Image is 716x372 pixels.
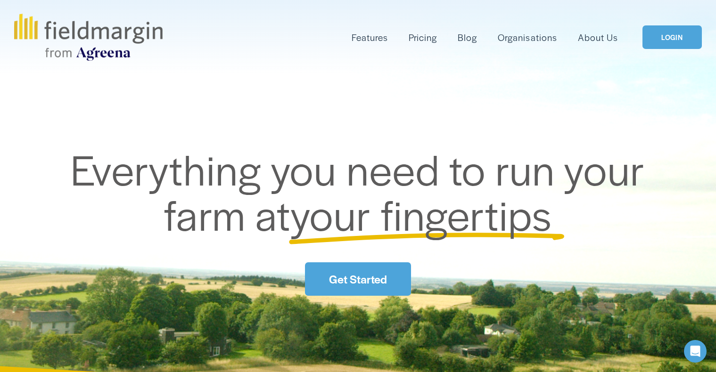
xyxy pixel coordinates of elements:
a: LOGIN [642,25,702,49]
a: Blog [458,30,477,45]
span: Features [352,31,388,44]
div: Open Intercom Messenger [684,340,707,363]
span: your fingertips [290,184,552,243]
a: About Us [578,30,618,45]
span: Everything you need to run your farm at [71,139,655,243]
a: Get Started [305,262,411,296]
a: Organisations [498,30,557,45]
a: folder dropdown [352,30,388,45]
a: Pricing [409,30,437,45]
img: fieldmargin.com [14,14,162,61]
